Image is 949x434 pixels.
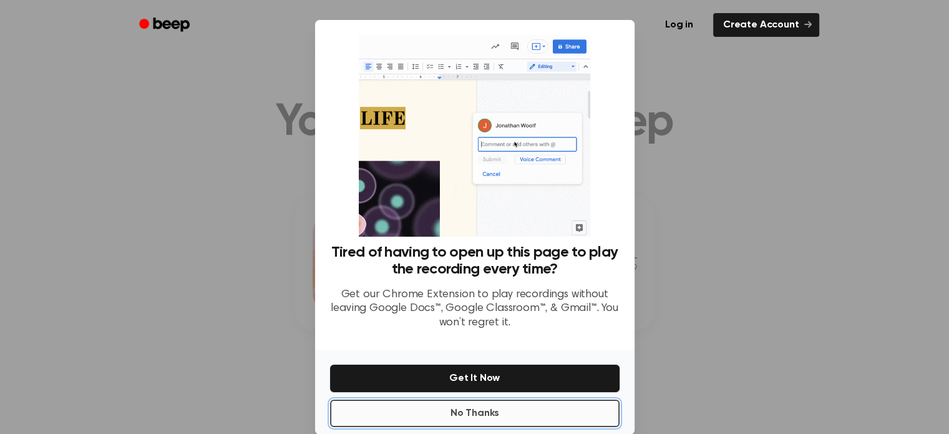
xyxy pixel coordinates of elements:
[330,365,620,392] button: Get It Now
[330,288,620,330] p: Get our Chrome Extension to play recordings without leaving Google Docs™, Google Classroom™, & Gm...
[359,35,590,237] img: Beep extension in action
[130,13,201,37] a: Beep
[713,13,819,37] a: Create Account
[330,400,620,427] button: No Thanks
[653,11,706,39] a: Log in
[330,244,620,278] h3: Tired of having to open up this page to play the recording every time?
